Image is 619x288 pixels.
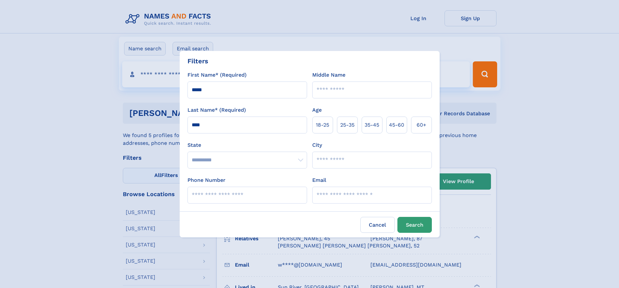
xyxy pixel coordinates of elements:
label: State [187,141,307,149]
div: Filters [187,56,208,66]
span: 45‑60 [389,121,404,129]
span: 25‑35 [340,121,355,129]
label: Last Name* (Required) [187,106,246,114]
span: 35‑45 [365,121,379,129]
label: Age [312,106,322,114]
label: City [312,141,322,149]
span: 18‑25 [316,121,329,129]
label: First Name* (Required) [187,71,247,79]
label: Cancel [360,217,395,233]
span: 60+ [417,121,426,129]
label: Email [312,176,326,184]
button: Search [397,217,432,233]
label: Middle Name [312,71,345,79]
label: Phone Number [187,176,226,184]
